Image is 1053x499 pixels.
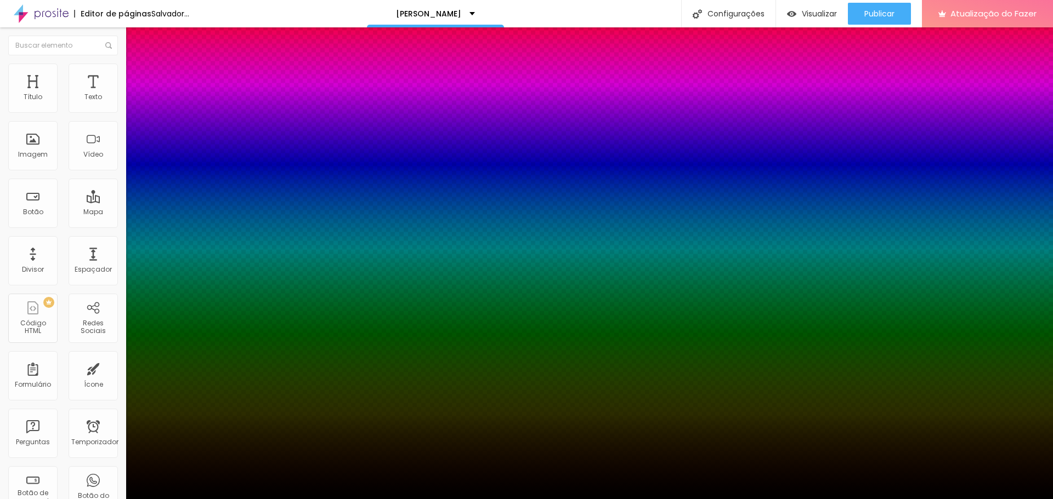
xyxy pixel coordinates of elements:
[950,8,1037,19] font: Atualização do Fazer
[18,150,48,159] font: Imagem
[8,36,118,55] input: Buscar elemento
[693,9,702,19] img: Ícone
[864,8,895,19] font: Publicar
[151,8,189,19] font: Salvador...
[802,8,837,19] font: Visualizar
[81,318,106,335] font: Redes Sociais
[84,92,102,101] font: Texto
[15,380,51,389] font: Formulário
[20,318,46,335] font: Código HTML
[24,92,42,101] font: Título
[23,207,43,216] font: Botão
[75,265,112,274] font: Espaçador
[83,207,103,216] font: Mapa
[105,42,112,49] img: Ícone
[707,8,765,19] font: Configurações
[71,437,118,446] font: Temporizador
[848,3,911,25] button: Publicar
[81,8,151,19] font: Editor de páginas
[787,9,796,19] img: view-1.svg
[84,380,103,389] font: Ícone
[776,3,848,25] button: Visualizar
[22,265,44,274] font: Divisor
[16,437,50,446] font: Perguntas
[83,150,103,159] font: Vídeo
[396,8,461,19] font: [PERSON_NAME]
